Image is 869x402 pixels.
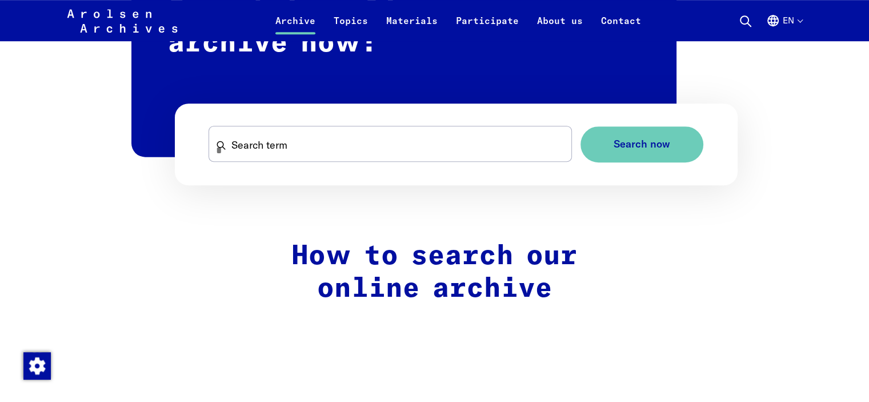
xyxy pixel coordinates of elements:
button: Search now [580,126,703,162]
nav: Primary [266,7,650,34]
button: English, language selection [766,14,802,41]
div: Change consent [23,352,50,379]
a: Contact [592,14,650,41]
a: About us [528,14,592,41]
a: Participate [447,14,528,41]
a: Materials [377,14,447,41]
a: Archive [266,14,325,41]
h2: How to search our online archive [193,240,676,306]
span: Search now [614,138,670,150]
a: Topics [325,14,377,41]
img: Change consent [23,352,51,380]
